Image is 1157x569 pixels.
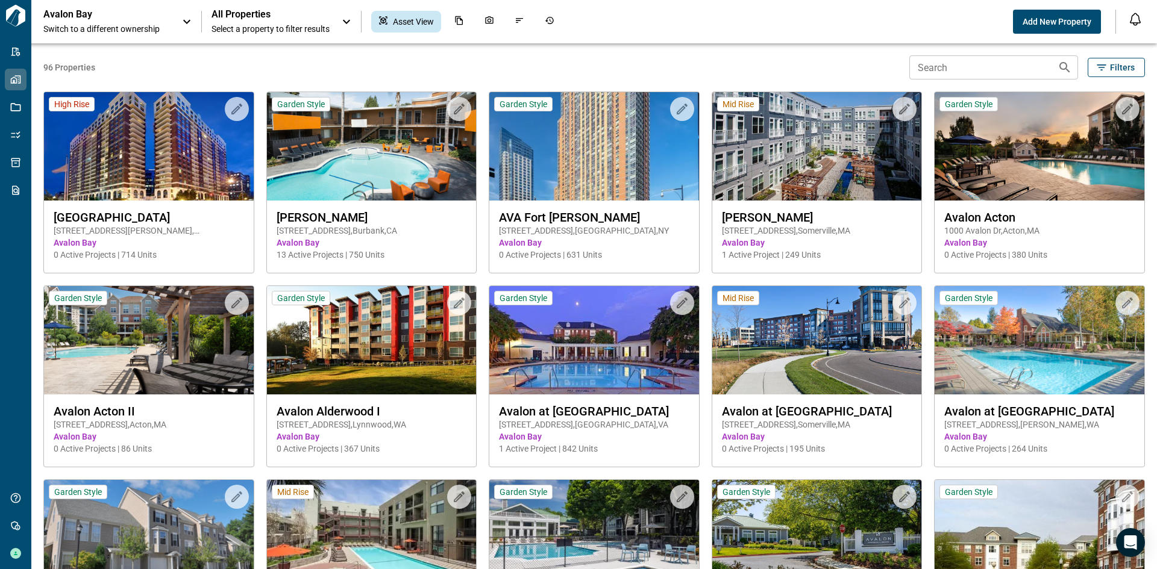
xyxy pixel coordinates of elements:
[371,11,441,33] div: Asset View
[277,404,467,418] span: Avalon Alderwood I
[54,99,89,110] span: High Rise
[393,16,434,28] span: Asset View
[1088,58,1145,77] button: Filters
[712,286,922,394] img: property-asset
[54,293,102,303] span: Garden Style
[944,237,1135,249] span: Avalon Bay
[499,443,689,455] span: 1 Active Project | 842 Units
[507,11,531,33] div: Issues & Info
[945,99,992,110] span: Garden Style
[447,11,471,33] div: Documents
[54,431,244,443] span: Avalon Bay
[1053,55,1077,79] button: Search properties
[500,293,547,303] span: Garden Style
[54,404,244,418] span: Avalon Acton II
[944,443,1135,455] span: 0 Active Projects | 264 Units
[277,225,467,237] span: [STREET_ADDRESS] , Burbank , CA
[944,404,1135,418] span: Avalon at [GEOGRAPHIC_DATA]
[277,210,467,225] span: [PERSON_NAME]
[267,92,477,201] img: property-asset
[54,210,244,225] span: [GEOGRAPHIC_DATA]
[723,293,754,303] span: Mid Rise
[499,418,689,431] span: [STREET_ADDRESS] , [GEOGRAPHIC_DATA] , VA
[722,443,912,455] span: 0 Active Projects | 195 Units
[43,23,170,35] span: Switch to a different ownership
[1023,16,1091,28] span: Add New Property
[723,99,754,110] span: Mid Rise
[277,487,309,497] span: Mid Rise
[44,286,254,394] img: property-asset
[722,237,912,249] span: Avalon Bay
[722,404,912,418] span: Avalon at [GEOGRAPHIC_DATA]
[1126,10,1145,29] button: Open notification feed
[277,237,467,249] span: Avalon Bay
[499,431,689,443] span: Avalon Bay
[43,61,905,73] span: 96 Properties
[499,404,689,418] span: Avalon at [GEOGRAPHIC_DATA]
[722,418,912,431] span: [STREET_ADDRESS] , Somerville , MA
[935,286,1144,394] img: property-asset
[944,418,1135,431] span: [STREET_ADDRESS] , [PERSON_NAME] , WA
[499,249,689,261] span: 0 Active Projects | 631 Units
[944,210,1135,225] span: Avalon Acton
[267,286,477,394] img: property-asset
[277,293,325,303] span: Garden Style
[212,8,330,20] span: All Properties
[54,225,244,237] span: [STREET_ADDRESS][PERSON_NAME] , [GEOGRAPHIC_DATA] , VA
[1013,10,1101,34] button: Add New Property
[944,249,1135,261] span: 0 Active Projects | 380 Units
[277,418,467,431] span: [STREET_ADDRESS] , Lynnwood , WA
[277,431,467,443] span: Avalon Bay
[722,210,912,225] span: [PERSON_NAME]
[499,225,689,237] span: [STREET_ADDRESS] , [GEOGRAPHIC_DATA] , NY
[944,225,1135,237] span: 1000 Avalon Dr , Acton , MA
[712,92,922,201] img: property-asset
[722,249,912,261] span: 1 Active Project | 249 Units
[43,8,152,20] p: Avalon Bay
[277,249,467,261] span: 13 Active Projects | 750 Units
[44,92,254,201] img: property-asset
[945,293,992,303] span: Garden Style
[538,11,562,33] div: Job History
[489,92,699,201] img: property-asset
[54,249,244,261] span: 0 Active Projects | 714 Units
[944,431,1135,443] span: Avalon Bay
[500,99,547,110] span: Garden Style
[723,487,770,497] span: Garden Style
[477,11,501,33] div: Photos
[499,210,689,225] span: AVA Fort [PERSON_NAME]
[54,487,102,497] span: Garden Style
[945,487,992,497] span: Garden Style
[1110,61,1135,73] span: Filters
[212,23,330,35] span: Select a property to filter results
[1116,528,1145,557] div: Open Intercom Messenger
[500,487,547,497] span: Garden Style
[277,443,467,455] span: 0 Active Projects | 367 Units
[54,418,244,431] span: [STREET_ADDRESS] , Acton , MA
[277,99,325,110] span: Garden Style
[54,443,244,455] span: 0 Active Projects | 86 Units
[489,286,699,394] img: property-asset
[722,225,912,237] span: [STREET_ADDRESS] , Somerville , MA
[722,431,912,443] span: Avalon Bay
[935,92,1144,201] img: property-asset
[54,237,244,249] span: Avalon Bay
[499,237,689,249] span: Avalon Bay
